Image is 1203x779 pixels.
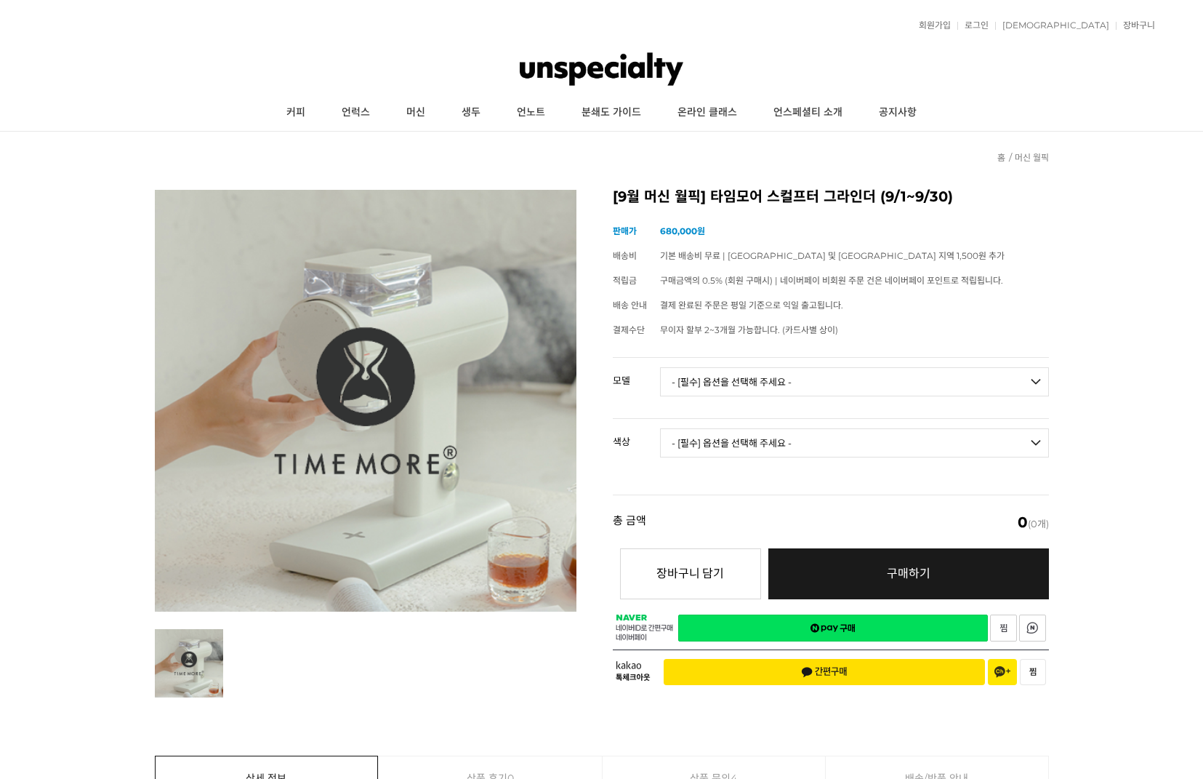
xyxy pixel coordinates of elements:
[801,666,848,678] span: 간편구매
[268,95,323,131] a: 커피
[616,661,653,682] span: 카카오 톡체크아웃
[988,659,1017,685] button: 채널 추가
[613,300,647,311] span: 배송 안내
[155,190,576,612] img: 9월 머신 월픽 타임모어 스컬프터
[323,95,388,131] a: 언럭스
[613,419,660,452] th: 색상
[443,95,499,131] a: 생두
[957,21,989,30] a: 로그인
[1029,667,1037,677] span: 찜
[990,615,1017,642] a: 새창
[520,47,683,91] img: 언스페셜티 몰
[678,615,988,642] a: 새창
[887,567,930,580] span: 구매하기
[912,21,951,30] a: 회원가입
[660,275,1003,286] span: 구매금액의 0.5% (회원 구매시) | 네이버페이 비회원 주문 건은 네이버페이 포인트로 적립됩니다.
[1015,152,1049,163] a: 머신 월픽
[613,324,645,335] span: 결제수단
[1018,515,1049,530] span: (0개)
[768,548,1049,599] a: 구매하기
[620,548,761,599] button: 장바구니 담기
[563,95,659,131] a: 분쇄도 가이드
[660,225,705,236] strong: 680,000원
[861,95,935,131] a: 공지사항
[660,324,838,335] span: 무이자 할부 2~3개월 가능합니다. (카드사별 상이)
[613,275,637,286] span: 적립금
[997,152,1005,163] a: 홈
[664,659,985,685] button: 간편구매
[613,250,637,261] span: 배송비
[660,250,1005,261] span: 기본 배송비 무료 | [GEOGRAPHIC_DATA] 및 [GEOGRAPHIC_DATA] 지역 1,500원 추가
[613,225,637,236] span: 판매가
[755,95,861,131] a: 언스페셜티 소개
[613,358,660,391] th: 모델
[1018,514,1028,531] em: 0
[613,190,1049,204] h2: [9월 머신 월픽] 타임모어 스컬프터 그라인더 (9/1~9/30)
[660,300,843,311] span: 결제 완료된 주문은 평일 기준으로 익일 출고됩니다.
[388,95,443,131] a: 머신
[1116,21,1155,30] a: 장바구니
[499,95,563,131] a: 언노트
[995,21,1109,30] a: [DEMOGRAPHIC_DATA]
[994,666,1010,678] span: 채널 추가
[1019,615,1046,642] a: 새창
[659,95,755,131] a: 온라인 클래스
[1020,659,1046,685] button: 찜
[613,515,646,530] strong: 총 금액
